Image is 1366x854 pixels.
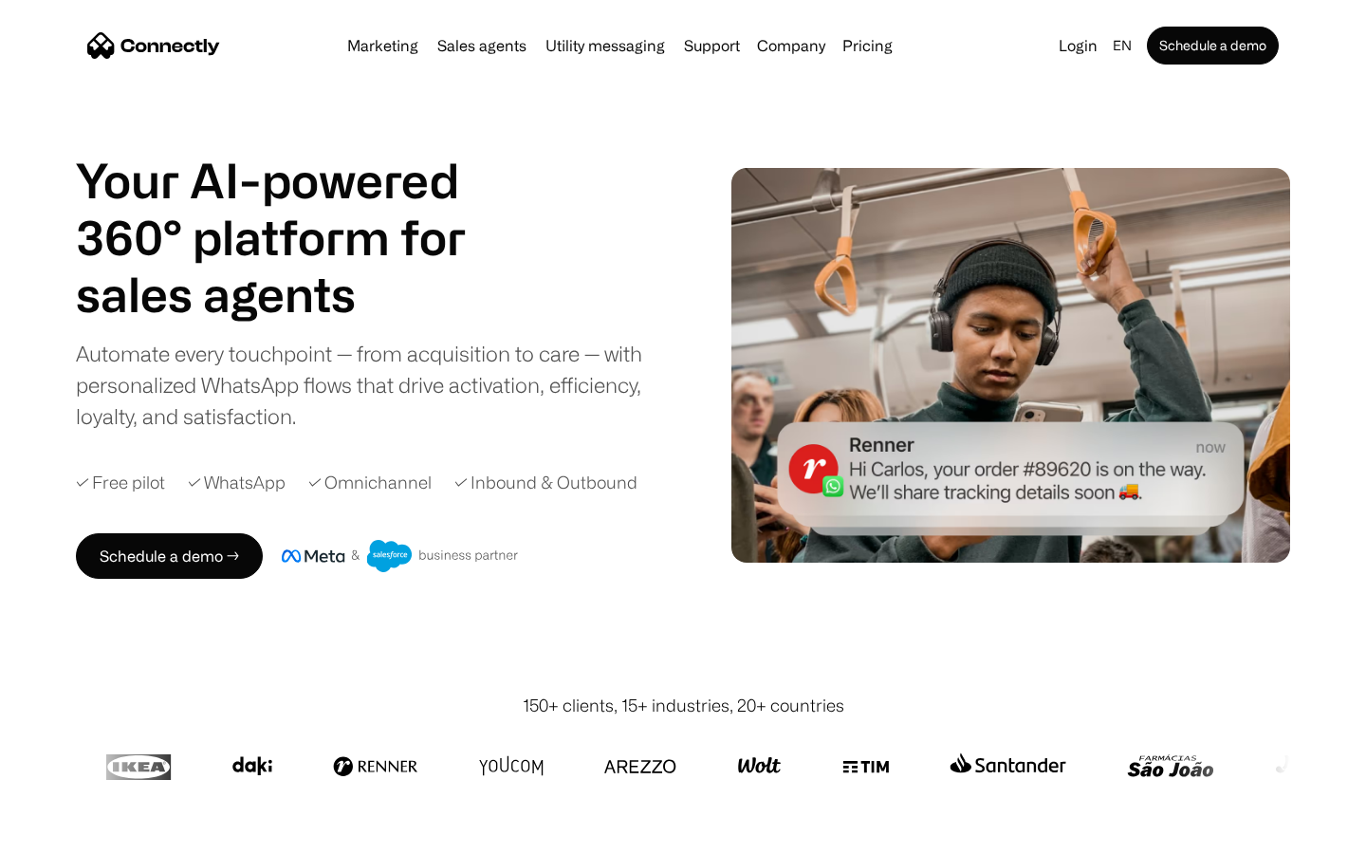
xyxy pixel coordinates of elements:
[1147,27,1279,65] a: Schedule a demo
[1051,32,1105,59] a: Login
[835,38,900,53] a: Pricing
[308,470,432,495] div: ✓ Omnichannel
[38,821,114,847] ul: Language list
[76,338,674,432] div: Automate every touchpoint — from acquisition to care — with personalized WhatsApp flows that driv...
[76,533,263,579] a: Schedule a demo →
[19,819,114,847] aside: Language selected: English
[76,470,165,495] div: ✓ Free pilot
[1113,32,1132,59] div: en
[282,540,519,572] img: Meta and Salesforce business partner badge.
[676,38,748,53] a: Support
[430,38,534,53] a: Sales agents
[757,32,825,59] div: Company
[523,693,844,718] div: 150+ clients, 15+ industries, 20+ countries
[538,38,673,53] a: Utility messaging
[340,38,426,53] a: Marketing
[454,470,637,495] div: ✓ Inbound & Outbound
[76,152,512,266] h1: Your AI-powered 360° platform for
[76,266,512,323] h1: sales agents
[188,470,286,495] div: ✓ WhatsApp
